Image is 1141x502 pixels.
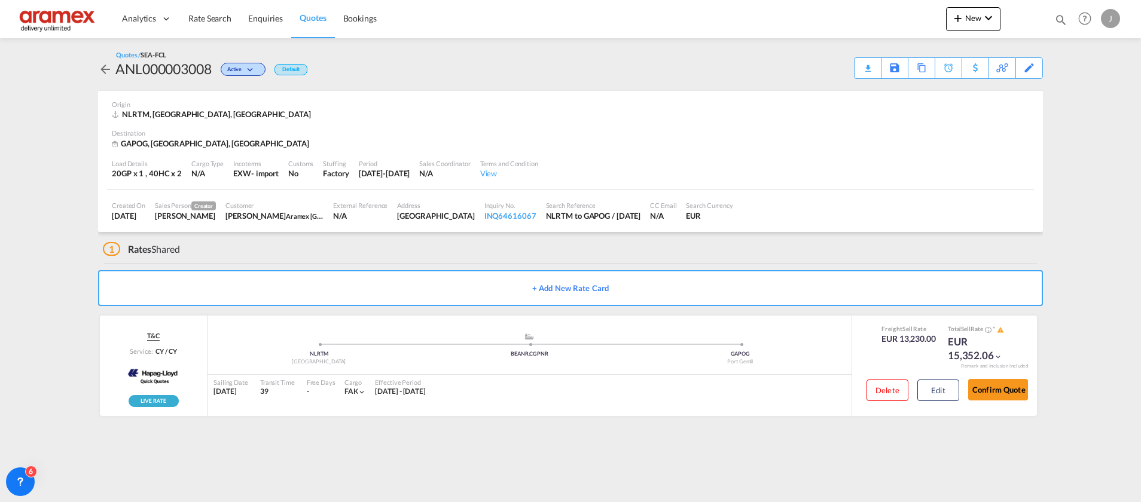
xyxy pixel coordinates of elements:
[881,58,908,78] div: Save As Template
[233,168,251,179] div: EXW
[546,201,641,210] div: Search Reference
[112,201,145,210] div: Created On
[112,100,1029,109] div: Origin
[112,128,1029,137] div: Destination
[112,168,182,179] div: 20GP x 1 , 40HC x 2
[98,59,115,78] div: icon-arrow-left
[98,62,112,76] md-icon: icon-arrow-left
[375,378,426,387] div: Effective Period
[307,387,309,397] div: -
[233,159,279,168] div: Incoterms
[881,333,936,345] div: EUR 13,230.00
[227,66,245,77] span: Active
[1101,9,1120,28] div: J
[991,325,996,332] span: Subject to Remarks
[484,201,536,210] div: Inquiry No.
[115,59,212,78] div: ANL000003008
[1075,8,1101,30] div: Help
[522,333,536,339] md-icon: assets/icons/custom/ship-fill.svg
[122,109,311,119] span: NLRTM, [GEOGRAPHIC_DATA], [GEOGRAPHIC_DATA]
[902,325,913,332] span: Sell
[213,358,424,366] div: [GEOGRAPHIC_DATA]
[946,7,1000,31] button: icon-plus 400-fgNewicon-chevron-down
[288,159,313,168] div: Customs
[359,168,410,179] div: 30 Sep 2025
[260,378,295,387] div: Transit Time
[419,159,470,168] div: Sales Coordinator
[1075,8,1095,29] span: Help
[286,211,376,221] span: Aramex [GEOGRAPHIC_DATA]
[997,326,1004,333] md-icon: icon-alert
[424,350,634,358] div: BEANR,CGPNR
[130,347,152,356] span: Service:
[245,67,259,74] md-icon: icon-chevron-down
[948,325,1008,334] div: Total Rate
[155,201,216,210] div: Sales Person
[221,63,266,76] div: Change Status Here
[951,13,996,23] span: New
[375,387,426,397] div: 14 Aug 2025 - 30 Sep 2025
[358,388,366,396] md-icon: icon-chevron-down
[288,168,313,179] div: No
[861,58,875,69] div: Quote PDF is not available at this time
[1054,13,1067,31] div: icon-magnify
[225,201,324,210] div: Customer
[994,353,1002,361] md-icon: icon-chevron-down
[129,395,179,407] div: Rollable available
[188,13,231,23] span: Rate Search
[155,210,216,221] div: Janice Camporaso
[650,210,676,221] div: N/A
[952,363,1037,369] div: Remark and Inclusion included
[333,201,388,210] div: External Reference
[112,159,182,168] div: Load Details
[344,378,367,387] div: Cargo
[18,5,99,32] img: dca169e0c7e311edbe1137055cab269e.png
[152,347,176,356] div: CY / CY
[375,387,426,396] span: [DATE] - [DATE]
[103,243,180,256] div: Shared
[650,201,676,210] div: CC Email
[961,325,971,332] span: Sell
[274,64,307,75] div: Default
[1054,13,1067,26] md-icon: icon-magnify
[343,13,377,23] span: Bookings
[260,387,295,397] div: 39
[128,243,152,255] span: Rates
[147,331,160,341] span: T&C
[359,159,410,168] div: Period
[126,359,181,389] img: Hapag-Lloyd Spot
[300,13,326,23] span: Quotes
[323,159,349,168] div: Stuffing
[213,387,248,397] div: [DATE]
[686,201,733,210] div: Search Currency
[917,379,959,401] button: Edit
[867,379,908,401] button: Delete
[112,138,312,149] div: GAPOG, Port Gentil, Africa
[251,168,279,179] div: - import
[98,270,1043,306] button: + Add New Rate Card
[122,13,156,25] span: Analytics
[213,378,248,387] div: Sailing Date
[996,325,1004,334] button: icon-alert
[225,210,324,221] div: Anandi van der Poll
[861,60,875,69] md-icon: icon-download
[191,168,224,179] div: N/A
[419,168,470,179] div: N/A
[686,210,733,221] div: EUR
[397,210,474,221] div: South Africa
[323,168,349,179] div: Factory Stuffing
[307,378,335,387] div: Free Days
[191,159,224,168] div: Cargo Type
[344,387,358,396] span: FAK
[480,168,538,179] div: View
[881,325,936,333] div: Freight Rate
[635,350,846,358] div: GAPOG
[191,201,216,210] span: Creator
[968,379,1028,400] button: Confirm Quote
[212,59,269,78] div: Change Status Here
[116,50,166,59] div: Quotes /SEA-FCL
[213,350,424,358] div: NLRTM
[112,210,145,221] div: 14 Aug 2025
[951,11,965,25] md-icon: icon-plus 400-fg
